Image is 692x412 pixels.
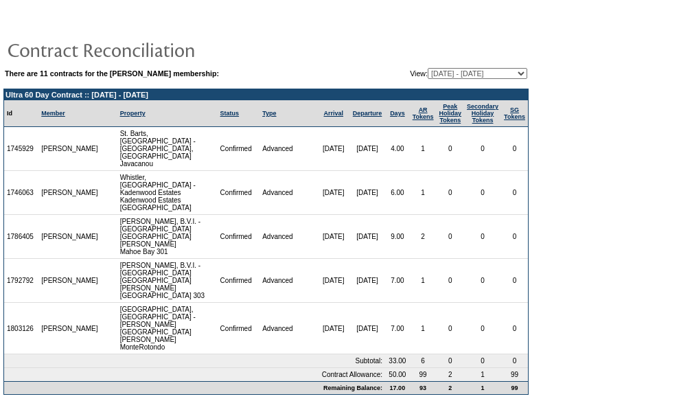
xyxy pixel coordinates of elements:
[410,171,437,215] td: 1
[385,368,410,381] td: 50.00
[437,303,465,354] td: 0
[4,171,38,215] td: 1746063
[117,215,218,259] td: [PERSON_NAME], B.V.I. - [GEOGRAPHIC_DATA] [GEOGRAPHIC_DATA][PERSON_NAME] Mahoe Bay 301
[501,259,528,303] td: 0
[317,215,349,259] td: [DATE]
[410,215,437,259] td: 2
[385,171,410,215] td: 6.00
[259,127,317,171] td: Advanced
[218,171,260,215] td: Confirmed
[464,127,501,171] td: 0
[218,259,260,303] td: Confirmed
[410,303,437,354] td: 1
[385,215,410,259] td: 9.00
[464,381,501,394] td: 1
[410,368,437,381] td: 99
[464,354,501,368] td: 0
[437,368,465,381] td: 2
[343,68,527,79] td: View:
[349,259,385,303] td: [DATE]
[262,110,276,117] a: Type
[4,381,385,394] td: Remaining Balance:
[385,259,410,303] td: 7.00
[385,354,410,368] td: 33.00
[437,215,465,259] td: 0
[4,215,38,259] td: 1786405
[120,110,146,117] a: Property
[349,215,385,259] td: [DATE]
[117,303,218,354] td: [GEOGRAPHIC_DATA], [GEOGRAPHIC_DATA] - [PERSON_NAME][GEOGRAPHIC_DATA][PERSON_NAME] MonteRotondo
[467,103,498,124] a: Secondary HolidayTokens
[464,368,501,381] td: 1
[385,303,410,354] td: 7.00
[7,36,281,63] img: pgTtlContractReconciliation.gif
[117,171,218,215] td: Whistler, [GEOGRAPHIC_DATA] - Kadenwood Estates Kadenwood Estates [GEOGRAPHIC_DATA]
[218,303,260,354] td: Confirmed
[4,368,385,381] td: Contract Allowance:
[501,171,528,215] td: 0
[4,354,385,368] td: Subtotal:
[4,89,528,100] td: Ultra 60 Day Contract :: [DATE] - [DATE]
[349,127,385,171] td: [DATE]
[385,127,410,171] td: 4.00
[38,303,101,354] td: [PERSON_NAME]
[464,215,501,259] td: 0
[501,354,528,368] td: 0
[317,259,349,303] td: [DATE]
[501,215,528,259] td: 0
[439,103,462,124] a: Peak HolidayTokens
[317,127,349,171] td: [DATE]
[324,110,344,117] a: Arrival
[413,106,434,120] a: ARTokens
[259,215,317,259] td: Advanced
[437,127,465,171] td: 0
[501,368,528,381] td: 99
[385,381,410,394] td: 17.00
[410,259,437,303] td: 1
[259,171,317,215] td: Advanced
[4,303,38,354] td: 1803126
[501,127,528,171] td: 0
[41,110,65,117] a: Member
[410,127,437,171] td: 1
[390,110,405,117] a: Days
[218,215,260,259] td: Confirmed
[38,259,101,303] td: [PERSON_NAME]
[117,259,218,303] td: [PERSON_NAME], B.V.I. - [GEOGRAPHIC_DATA] [GEOGRAPHIC_DATA][PERSON_NAME] [GEOGRAPHIC_DATA] 303
[464,303,501,354] td: 0
[259,303,317,354] td: Advanced
[317,303,349,354] td: [DATE]
[437,354,465,368] td: 0
[218,127,260,171] td: Confirmed
[504,106,525,120] a: SGTokens
[38,171,101,215] td: [PERSON_NAME]
[259,259,317,303] td: Advanced
[4,127,38,171] td: 1745929
[38,215,101,259] td: [PERSON_NAME]
[38,127,101,171] td: [PERSON_NAME]
[501,303,528,354] td: 0
[353,110,382,117] a: Departure
[437,381,465,394] td: 2
[5,69,219,78] b: There are 11 contracts for the [PERSON_NAME] membership:
[464,171,501,215] td: 0
[220,110,240,117] a: Status
[4,100,38,127] td: Id
[349,303,385,354] td: [DATE]
[117,127,218,171] td: St. Barts, [GEOGRAPHIC_DATA] - [GEOGRAPHIC_DATA], [GEOGRAPHIC_DATA] Javacanou
[437,259,465,303] td: 0
[317,171,349,215] td: [DATE]
[349,171,385,215] td: [DATE]
[410,381,437,394] td: 93
[410,354,437,368] td: 6
[4,259,38,303] td: 1792792
[464,259,501,303] td: 0
[501,381,528,394] td: 99
[437,171,465,215] td: 0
